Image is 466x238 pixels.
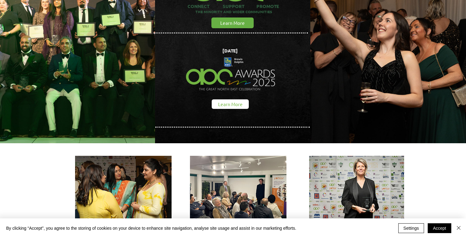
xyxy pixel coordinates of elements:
button: Settings [398,223,424,233]
button: Close [455,223,462,233]
img: IMG-20230119-WA0022.jpg [190,156,286,223]
img: Close [455,224,462,232]
span: Learn More [220,20,245,26]
span: By clicking “Accept”, you agree to the storing of cookies on your device to enhance site navigati... [6,225,296,231]
a: Learn More [212,99,249,109]
span: CONNECT SUPPORT PROMOTE [188,3,279,9]
span: [DATE] [222,48,238,54]
img: ABCAwards2024-09595.jpg [75,156,172,223]
span: THE MINORITY AND WIDER COMMUNITIES [195,9,272,14]
a: Learn More [211,17,254,28]
span: Learn More [218,101,243,107]
button: Accept [428,223,451,233]
img: Northern Insights Double Pager Apr 2025.png [180,46,281,102]
img: ABCAwards2024-00042-Enhanced-NR.jpg [309,156,404,223]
